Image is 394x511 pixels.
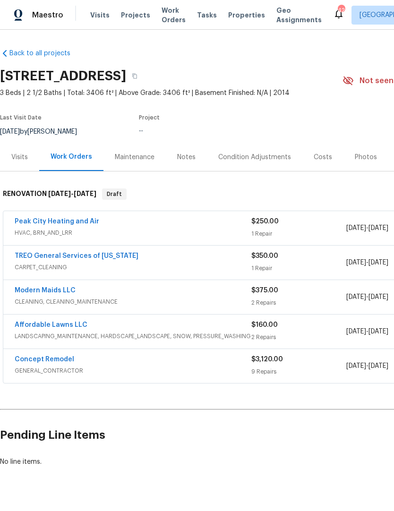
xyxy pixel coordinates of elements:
div: Costs [314,153,332,162]
span: HVAC, BRN_AND_LRR [15,228,251,238]
span: Draft [103,189,126,199]
div: Visits [11,153,28,162]
span: Geo Assignments [276,6,322,25]
span: $3,120.00 [251,356,283,363]
div: 2 Repairs [251,298,346,307]
span: Work Orders [162,6,186,25]
span: - [48,190,96,197]
span: Properties [228,10,265,20]
a: Concept Remodel [15,356,74,363]
span: [DATE] [74,190,96,197]
span: $250.00 [251,218,279,225]
span: Projects [121,10,150,20]
span: Tasks [197,12,217,18]
a: Modern Maids LLC [15,287,76,294]
div: Notes [177,153,196,162]
span: [DATE] [368,259,388,266]
span: Maestro [32,10,63,20]
span: - [346,361,388,371]
h6: RENOVATION [3,188,96,200]
div: 1 Repair [251,264,346,273]
span: [DATE] [346,363,366,369]
span: [DATE] [368,225,388,231]
span: GENERAL_CONTRACTOR [15,366,251,375]
div: Photos [355,153,377,162]
span: [DATE] [368,294,388,300]
div: 42 [338,6,344,15]
div: 2 Repairs [251,332,346,342]
span: - [346,292,388,302]
a: Affordable Lawns LLC [15,322,87,328]
span: [DATE] [346,225,366,231]
span: $375.00 [251,287,278,294]
span: - [346,327,388,336]
div: 1 Repair [251,229,346,238]
div: Work Orders [51,152,92,162]
a: Peak City Heating and Air [15,218,99,225]
span: [DATE] [368,363,388,369]
div: 9 Repairs [251,367,346,376]
a: TREO General Services of [US_STATE] [15,253,138,259]
span: [DATE] [368,328,388,335]
span: [DATE] [346,259,366,266]
span: LANDSCAPING_MAINTENANCE, HARDSCAPE_LANDSCAPE, SNOW, PRESSURE_WASHING [15,332,251,341]
span: [DATE] [346,294,366,300]
span: [DATE] [48,190,71,197]
span: $160.00 [251,322,278,328]
span: $350.00 [251,253,278,259]
span: Visits [90,10,110,20]
div: ... [139,126,320,133]
div: Condition Adjustments [218,153,291,162]
span: CARPET_CLEANING [15,263,251,272]
div: Maintenance [115,153,154,162]
span: Project [139,115,160,120]
span: - [346,223,388,233]
button: Copy Address [126,68,143,85]
span: - [346,258,388,267]
span: CLEANING, CLEANING_MAINTENANCE [15,297,251,307]
span: [DATE] [346,328,366,335]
